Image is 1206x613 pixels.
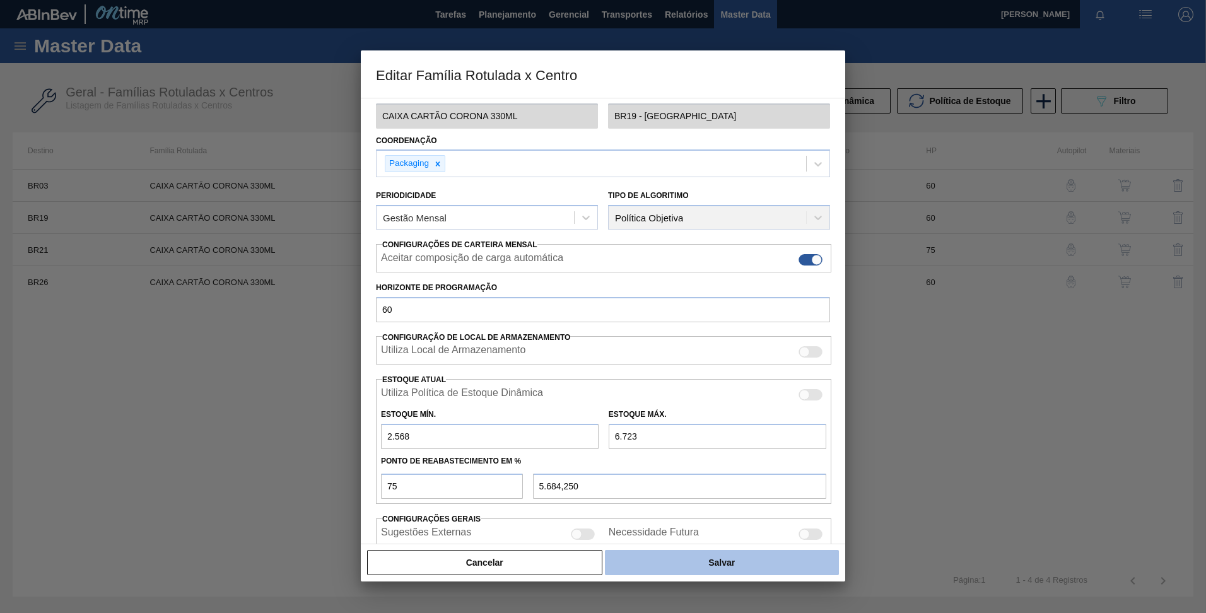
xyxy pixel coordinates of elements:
h3: Editar Família Rotulada x Centro [361,50,845,98]
label: Ponto de Reabastecimento em % [381,457,521,465]
label: Quando ativada, o sistema irá exibir os estoques de diferentes locais de armazenamento. [381,344,525,359]
label: Quando ativada, o sistema irá usar os estoques usando a Política de Estoque Dinâmica. [381,387,543,402]
label: Necessidade Futura [609,527,699,542]
button: Cancelar [367,550,602,575]
label: Estoque Máx. [609,410,667,419]
span: Configurações Gerais [382,515,481,523]
label: Sugestões Externas [381,527,471,542]
span: Configuração de Local de Armazenamento [382,333,570,342]
label: Coordenação [376,136,437,145]
label: Tipo de Algoritimo [608,191,689,200]
span: Configurações de Carteira Mensal [382,240,537,249]
label: Estoque Mín. [381,410,436,419]
div: Gestão Mensal [383,213,447,223]
button: Salvar [605,550,839,575]
div: Packaging [385,156,431,172]
label: Periodicidade [376,191,436,200]
label: Horizonte de Programação [376,279,830,297]
label: Aceitar composição de carga automática [381,252,563,267]
label: Estoque Atual [382,375,446,384]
